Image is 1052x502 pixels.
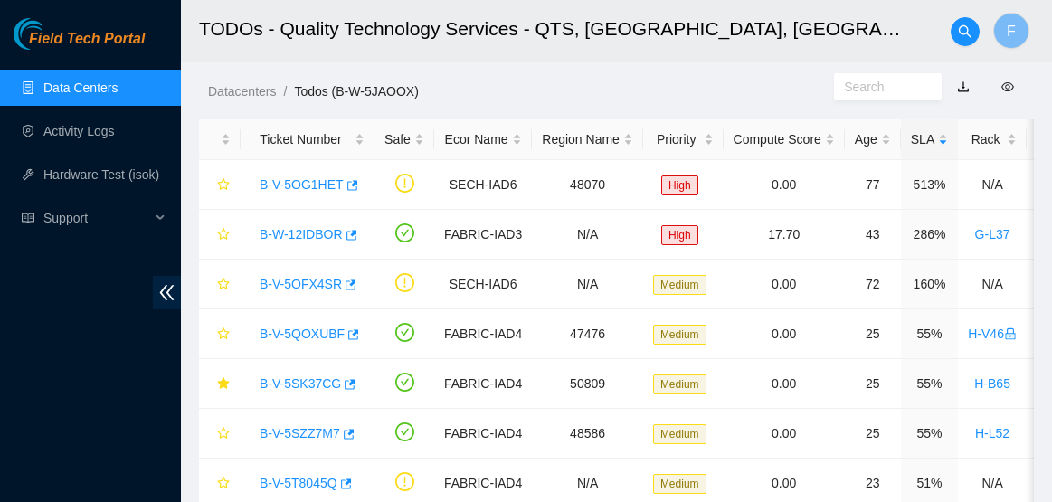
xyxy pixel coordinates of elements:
a: B-V-5QOXUBF [260,327,345,341]
td: SECH-IAD6 [434,160,532,210]
td: FABRIC-IAD4 [434,309,532,359]
td: 17.70 [724,210,845,260]
span: High [661,225,698,245]
span: star [217,427,230,441]
td: 47476 [532,309,643,359]
button: F [993,13,1029,49]
td: 0.00 [724,409,845,459]
td: FABRIC-IAD3 [434,210,532,260]
input: Search [844,77,917,97]
span: Medium [653,474,706,494]
span: check-circle [395,422,414,441]
span: read [22,212,34,224]
span: High [661,175,698,195]
a: B-V-5OFX4SR [260,277,342,291]
span: Medium [653,424,706,444]
td: 55% [901,309,958,359]
button: search [951,17,980,46]
td: 48070 [532,160,643,210]
a: B-V-5SZZ7M7 [260,426,340,440]
span: exclamation-circle [395,273,414,292]
a: Activity Logs [43,124,115,138]
span: double-left [153,276,181,309]
td: 286% [901,210,958,260]
td: 50809 [532,359,643,409]
span: exclamation-circle [395,472,414,491]
span: star [217,327,230,342]
span: / [283,84,287,99]
span: star [217,178,230,193]
a: G-L37 [975,227,1010,242]
td: 43 [845,210,901,260]
td: N/A [958,260,1027,309]
td: 72 [845,260,901,309]
span: F [1007,20,1016,43]
a: Data Centers [43,81,118,95]
span: Medium [653,275,706,295]
span: check-circle [395,373,414,392]
button: star [209,220,231,249]
a: Datacenters [208,84,276,99]
span: eye [1001,81,1014,93]
a: download [957,80,970,94]
button: star [209,270,231,298]
button: star [209,369,231,398]
a: B-V-5T8045Q [260,476,337,490]
a: Hardware Test (isok) [43,167,159,182]
td: N/A [532,210,643,260]
td: 25 [845,309,901,359]
a: Todos (B-W-5JAOOX) [294,84,418,99]
td: 25 [845,359,901,409]
a: H-B65 [974,376,1010,391]
a: H-V46lock [968,327,1017,341]
button: star [209,319,231,348]
button: star [209,469,231,497]
td: 55% [901,359,958,409]
span: star [217,228,230,242]
td: N/A [958,160,1027,210]
span: star [217,278,230,292]
span: check-circle [395,323,414,342]
td: 25 [845,409,901,459]
span: Medium [653,325,706,345]
td: 77 [845,160,901,210]
td: 160% [901,260,958,309]
span: Support [43,200,150,236]
a: H-L52 [975,426,1009,440]
span: search [952,24,979,39]
a: B-V-5OG1HET [260,177,344,192]
span: star [217,477,230,491]
span: star [217,377,230,392]
td: SECH-IAD6 [434,260,532,309]
span: check-circle [395,223,414,242]
button: download [943,72,983,101]
td: 55% [901,409,958,459]
span: lock [1004,327,1017,340]
td: N/A [532,260,643,309]
img: Akamai Technologies [14,18,91,50]
td: 48586 [532,409,643,459]
td: FABRIC-IAD4 [434,409,532,459]
span: Medium [653,374,706,394]
td: 513% [901,160,958,210]
span: exclamation-circle [395,174,414,193]
td: 0.00 [724,309,845,359]
a: Akamai TechnologiesField Tech Portal [14,33,145,56]
td: FABRIC-IAD4 [434,359,532,409]
span: Field Tech Portal [29,31,145,48]
td: 0.00 [724,359,845,409]
td: 0.00 [724,160,845,210]
a: B-W-12IDBOR [260,227,343,242]
td: 0.00 [724,260,845,309]
button: star [209,170,231,199]
button: star [209,419,231,448]
a: B-V-5SK37CG [260,376,341,391]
